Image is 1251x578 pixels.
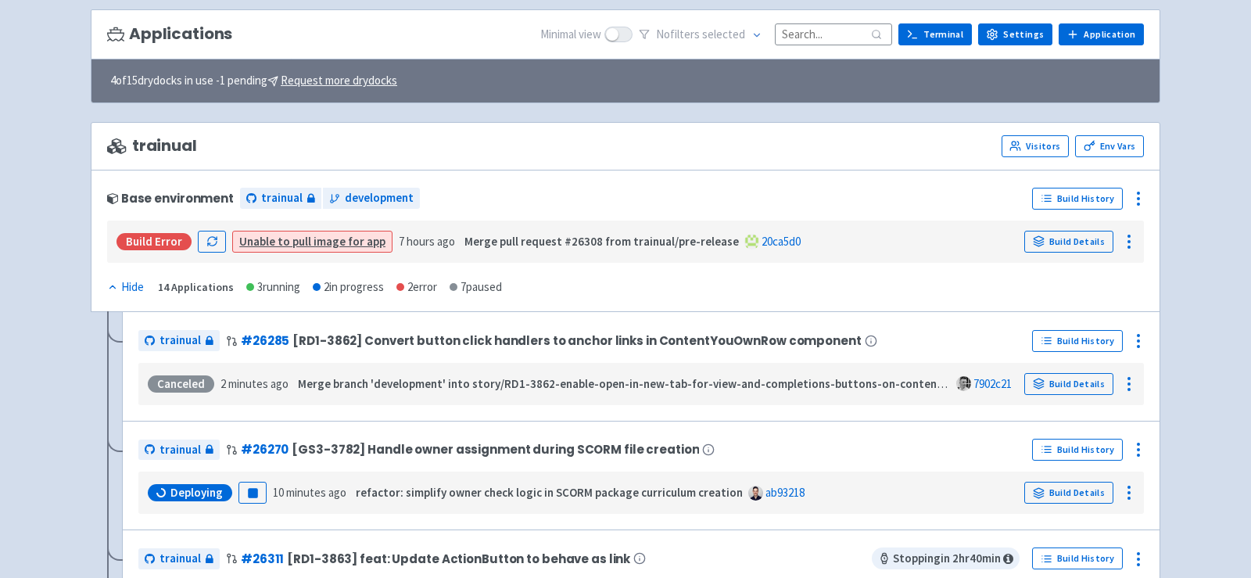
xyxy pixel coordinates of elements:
[872,547,1020,569] span: Stopping in 2 hr 40 min
[138,330,220,351] a: trainual
[158,278,234,296] div: 14 Applications
[241,551,284,567] a: #26311
[345,189,414,207] span: development
[656,26,745,44] span: No filter s
[1075,135,1144,157] a: Env Vars
[241,441,289,458] a: #26270
[220,376,289,391] time: 2 minutes ago
[765,485,805,500] a: ab93218
[1024,231,1113,253] a: Build Details
[138,440,220,461] a: trainual
[399,234,455,249] time: 7 hours ago
[775,23,892,45] input: Search...
[898,23,972,45] a: Terminal
[246,278,300,296] div: 3 running
[540,26,601,44] span: Minimal view
[313,278,384,296] div: 2 in progress
[110,72,397,90] span: 4 of 15 drydocks in use - 1 pending
[1032,188,1123,210] a: Build History
[107,192,234,205] div: Base environment
[323,188,420,209] a: development
[450,278,502,296] div: 7 paused
[241,332,289,349] a: #26285
[160,550,201,568] span: trainual
[464,234,739,249] strong: Merge pull request #26308 from trainual/pre-release
[238,482,267,504] button: Pause
[287,552,630,565] span: [RD1-3863] feat: Update ActionButton to behave as link
[1024,373,1113,395] a: Build Details
[240,188,321,209] a: trainual
[702,27,745,41] span: selected
[281,73,397,88] u: Request more drydocks
[148,375,214,393] div: Canceled
[273,485,346,500] time: 10 minutes ago
[160,332,201,350] span: trainual
[160,441,201,459] span: trainual
[239,234,385,249] a: Unable to pull image for app
[292,334,861,347] span: [RD1-3862] Convert button click handlers to anchor links in ContentYouOwnRow component
[107,278,145,296] button: Hide
[116,233,192,250] div: Build Error
[1024,482,1113,504] a: Build Details
[107,137,197,155] span: trainual
[973,376,1012,391] a: 7902c21
[762,234,801,249] a: 20ca5d0
[1002,135,1069,157] a: Visitors
[107,278,144,296] div: Hide
[1032,330,1123,352] a: Build History
[138,548,220,569] a: trainual
[261,189,303,207] span: trainual
[1032,547,1123,569] a: Build History
[978,23,1052,45] a: Settings
[292,443,699,456] span: [GS3-3782] Handle owner assignment during SCORM file creation
[356,485,743,500] strong: refactor: simplify owner check logic in SCORM package curriculum creation
[396,278,437,296] div: 2 error
[298,376,1034,391] strong: Merge branch 'development' into story/RD1-3862-enable-open-in-new-tab-for-view-and-completions-bu...
[1032,439,1123,461] a: Build History
[107,25,232,43] h3: Applications
[170,485,223,501] span: Deploying
[1059,23,1144,45] a: Application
